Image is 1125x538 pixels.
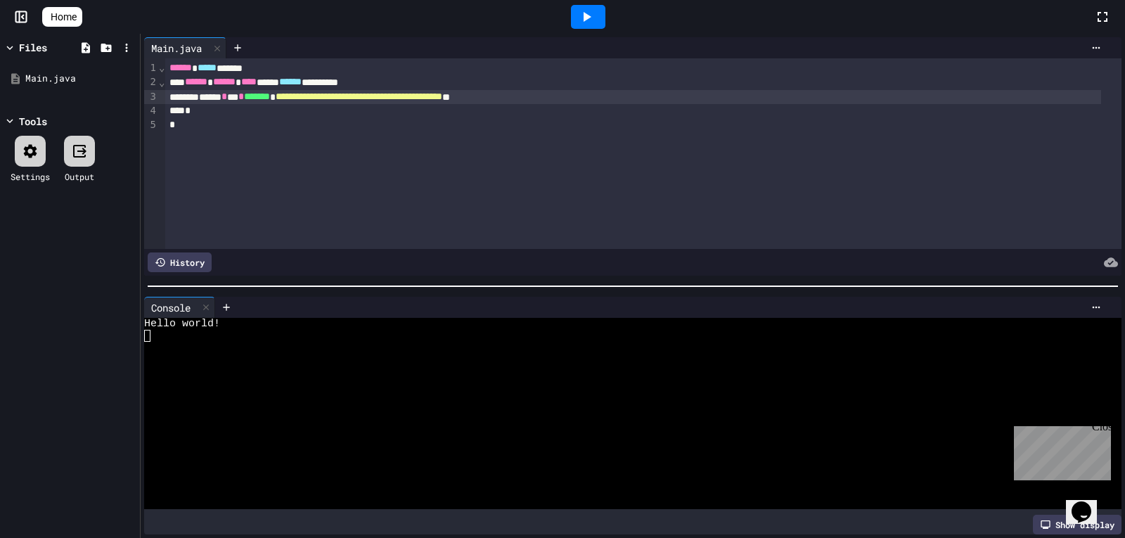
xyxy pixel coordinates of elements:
span: Home [51,10,77,24]
div: Files [19,40,47,55]
iframe: chat widget [1008,421,1111,480]
div: Chat with us now!Close [6,6,97,89]
div: Output [65,170,94,183]
div: 5 [144,118,158,132]
div: Show display [1033,515,1121,534]
a: Home [42,7,82,27]
div: Console [144,297,215,318]
div: 3 [144,90,158,104]
div: Main.java [25,72,135,86]
iframe: chat widget [1066,482,1111,524]
div: Main.java [144,41,209,56]
span: Fold line [158,77,165,88]
span: Hello world! [144,318,220,330]
span: Fold line [158,62,165,73]
div: 1 [144,61,158,75]
div: Main.java [144,37,226,58]
div: 4 [144,104,158,118]
div: Console [144,300,198,315]
div: 2 [144,75,158,89]
div: Settings [11,170,50,183]
div: History [148,252,212,272]
div: Tools [19,114,47,129]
